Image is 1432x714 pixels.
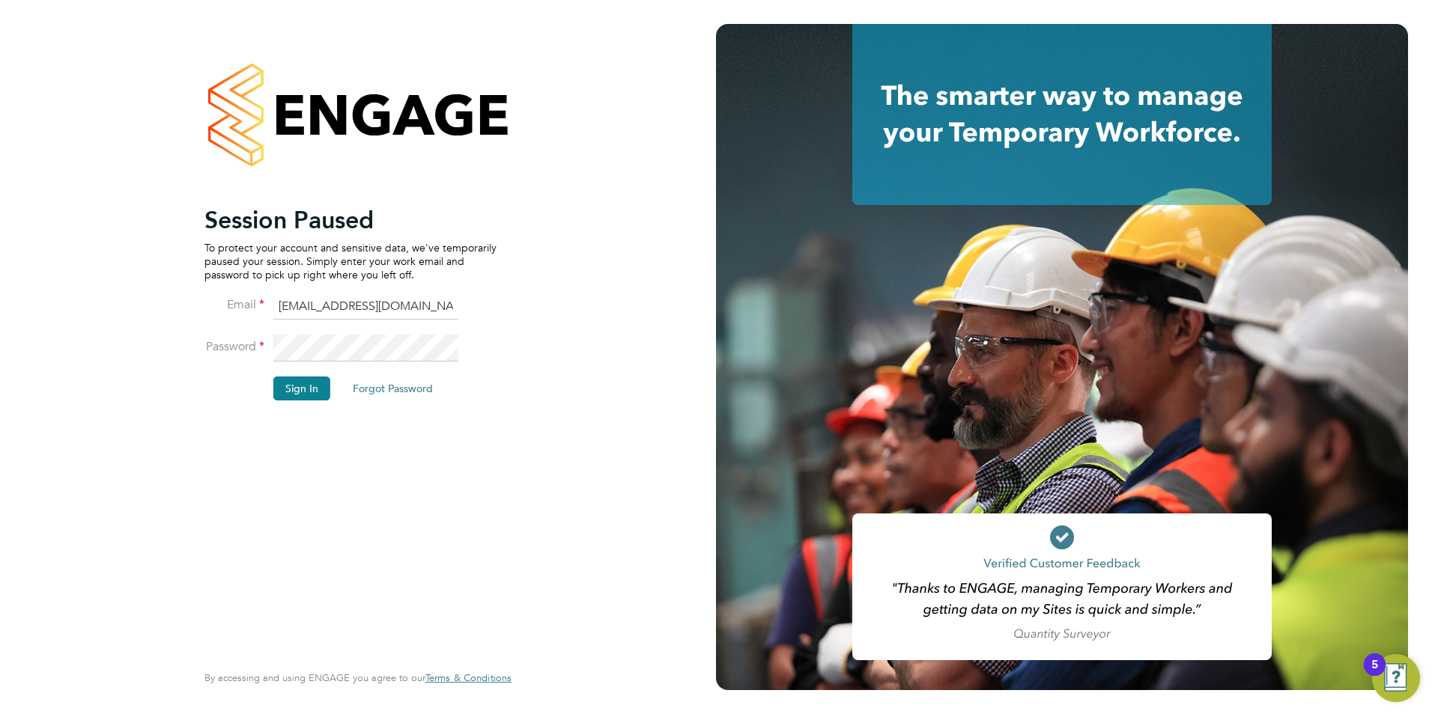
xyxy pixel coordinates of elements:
[204,241,497,282] p: To protect your account and sensitive data, we've temporarily paused your session. Simply enter y...
[204,671,512,684] span: By accessing and using ENGAGE you agree to our
[204,339,264,355] label: Password
[273,293,458,320] input: Enter your work email...
[341,376,445,400] button: Forgot Password
[1371,665,1378,684] div: 5
[1372,654,1420,702] button: Open Resource Center, 5 new notifications
[425,671,512,684] span: Terms & Conditions
[273,376,330,400] button: Sign In
[425,672,512,684] a: Terms & Conditions
[204,297,264,313] label: Email
[204,205,497,235] h2: Session Paused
